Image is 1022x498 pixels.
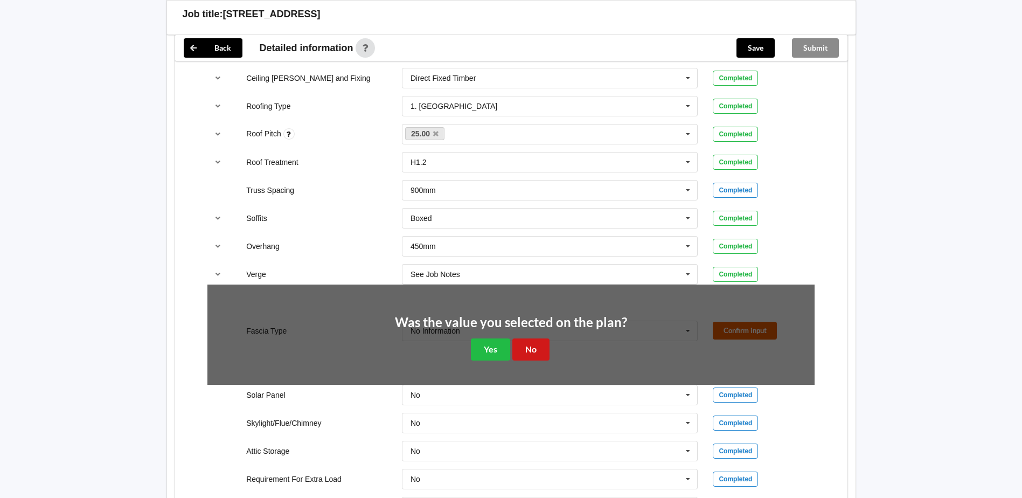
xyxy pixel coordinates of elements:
h3: [STREET_ADDRESS] [223,8,321,20]
button: Back [184,38,242,58]
div: No [411,419,420,427]
h2: Was the value you selected on the plan? [395,314,627,331]
div: Completed [713,388,758,403]
button: reference-toggle [207,96,228,116]
div: Boxed [411,215,432,222]
label: Overhang [246,242,279,251]
div: No [411,475,420,483]
label: Ceiling [PERSON_NAME] and Fixing [246,74,370,82]
label: Roofing Type [246,102,290,110]
div: Completed [713,416,758,431]
label: Verge [246,270,266,279]
label: Skylight/Flue/Chimney [246,419,321,427]
button: No [512,338,550,361]
label: Attic Storage [246,447,289,455]
div: Completed [713,239,758,254]
div: Completed [713,472,758,487]
div: Completed [713,155,758,170]
label: Roof Treatment [246,158,298,167]
div: No [411,447,420,455]
div: 1. [GEOGRAPHIC_DATA] [411,102,497,110]
div: Completed [713,183,758,198]
button: reference-toggle [207,209,228,228]
button: reference-toggle [207,153,228,172]
button: reference-toggle [207,124,228,144]
button: reference-toggle [207,68,228,88]
button: reference-toggle [207,237,228,256]
label: Solar Panel [246,391,285,399]
label: Requirement For Extra Load [246,475,342,483]
button: Save [736,38,775,58]
button: Yes [471,338,510,361]
div: Completed [713,127,758,142]
div: See Job Notes [411,271,460,278]
div: 450mm [411,243,436,250]
label: Truss Spacing [246,186,294,195]
button: reference-toggle [207,265,228,284]
div: Completed [713,211,758,226]
div: H1.2 [411,158,427,166]
span: Detailed information [260,43,353,53]
div: Completed [713,99,758,114]
div: No [411,391,420,399]
h3: Job title: [183,8,223,20]
label: Soffits [246,214,267,223]
div: Completed [713,267,758,282]
div: Direct Fixed Timber [411,74,476,82]
a: 25.00 [405,127,445,140]
label: Roof Pitch [246,129,283,138]
div: Completed [713,71,758,86]
div: 900mm [411,186,436,194]
div: Completed [713,444,758,459]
